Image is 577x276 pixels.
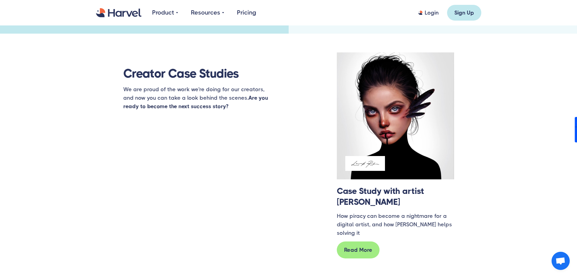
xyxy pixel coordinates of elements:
[344,246,372,254] div: Read More
[152,8,174,17] div: Product
[123,66,274,81] h4: Creator Case Studies
[337,186,454,208] h3: Case Study with artist [PERSON_NAME]
[337,212,454,237] div: How piracy can become a nightmare for a digital artist, and how [PERSON_NAME] helps solving it
[454,9,474,16] div: Sign Up
[191,8,220,17] div: Resources
[447,5,481,21] a: Sign Up
[123,85,274,119] div: We are proud of the work we're doing for our creators, and now you can take a look behind the sce...
[552,252,570,270] div: Open chat
[191,8,224,17] div: Resources
[337,241,380,258] a: Read More
[337,186,454,212] a: Case Study with artist [PERSON_NAME]
[425,9,439,16] div: Login
[123,122,274,241] iframe: X Post
[152,8,178,17] div: Product
[418,9,439,16] a: Login
[96,8,141,18] a: home
[237,8,256,17] a: Pricing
